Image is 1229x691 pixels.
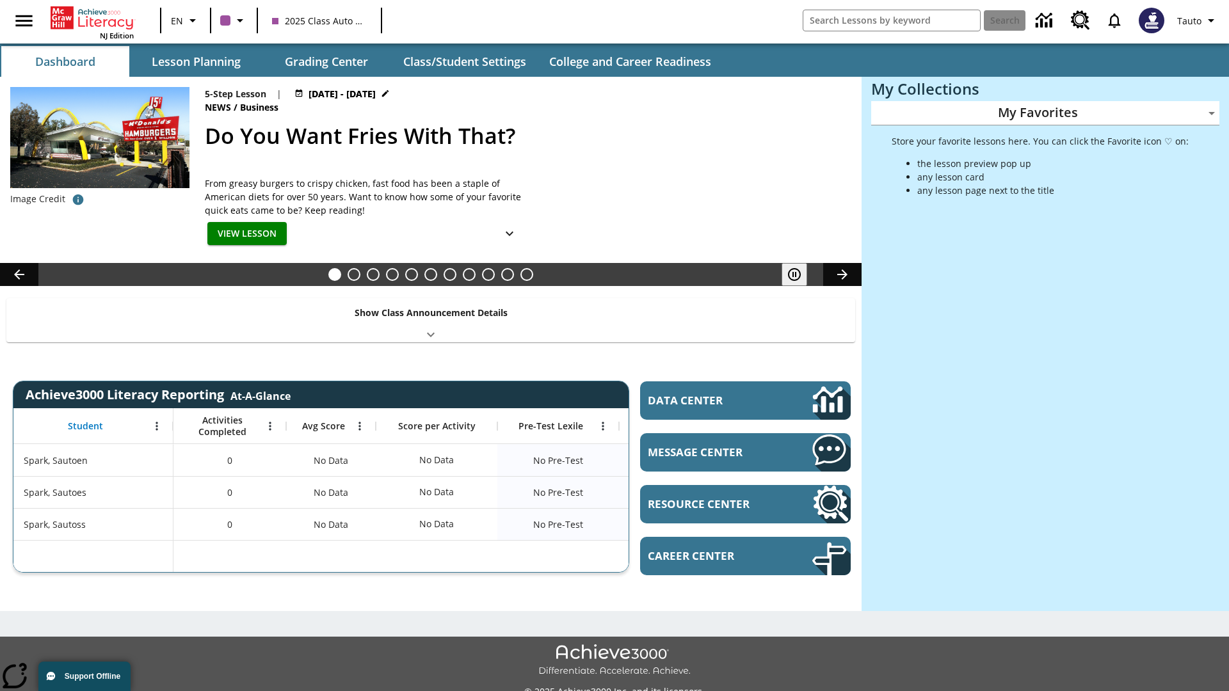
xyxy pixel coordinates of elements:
[132,46,260,77] button: Lesson Planning
[482,268,495,281] button: Slide 9 Pre-release lesson
[6,298,855,342] div: Show Class Announcement Details
[367,268,380,281] button: Slide 3 The Last Homesteaders
[501,268,514,281] button: Slide 10 Career Lesson
[640,381,851,420] a: Data Center
[277,87,282,100] span: |
[1131,4,1172,37] button: Select a new avatar
[307,479,355,505] span: No Data
[533,486,583,499] span: No Pre-Test, Spark, Sautoes
[227,454,232,467] span: 0
[892,134,1189,148] p: Store your favorite lessons here. You can click the Favorite icon ♡ on:
[497,222,522,246] button: Show Details
[38,662,131,691] button: Support Offline
[413,511,460,537] div: No Data, Spark, Sautoss
[619,444,741,476] div: No Data, Spark, Sautoen
[782,263,820,286] div: Pause
[26,386,291,403] span: Achieve3000 Literacy Reporting
[173,444,286,476] div: 0, Spark, Sautoen
[5,2,43,40] button: Open side menu
[413,479,460,505] div: No Data, Spark, Sautoes
[65,672,120,681] span: Support Offline
[619,476,741,508] div: No Data, Spark, Sautoes
[871,80,1219,98] h3: My Collections
[230,386,291,403] div: At-A-Glance
[173,476,286,508] div: 0, Spark, Sautoes
[100,31,134,40] span: NJ Edition
[1063,3,1098,38] a: Resource Center, Will open in new tab
[24,486,86,499] span: Spark, Sautoes
[640,433,851,472] a: Message Center
[520,268,533,281] button: Slide 11 Point of View
[463,268,476,281] button: Slide 8 Mixed Practice: Citing Evidence
[386,268,399,281] button: Slide 4 Solar Power to the People
[51,5,134,31] a: Home
[286,476,376,508] div: No Data, Spark, Sautoes
[917,184,1189,197] li: any lesson page next to the title
[1139,8,1164,33] img: Avatar
[350,417,369,436] button: Open Menu
[1098,4,1131,37] a: Notifications
[205,87,266,100] p: 5-Step Lesson
[24,518,86,531] span: Spark, Sautoss
[538,644,691,677] img: Achieve3000 Differentiate Accelerate Achieve
[803,10,980,31] input: search field
[240,100,281,115] span: Business
[823,263,862,286] button: Lesson carousel, Next
[648,496,774,511] span: Resource Center
[302,420,345,432] span: Avg Score
[355,306,508,319] p: Show Class Announcement Details
[871,101,1219,125] div: My Favorites
[398,420,476,432] span: Score per Activity
[648,445,774,459] span: Message Center
[533,454,583,467] span: No Pre-Test, Spark, Sautoen
[272,14,367,28] span: 2025 Class Auto Grade 13
[648,393,769,408] span: Data Center
[593,417,613,436] button: Open Menu
[307,511,355,537] span: No Data
[215,9,253,32] button: Class color is purple. Change class color
[205,177,525,217] div: From greasy burgers to crispy chicken, fast food has been a staple of American diets for over 50 ...
[227,518,232,531] span: 0
[424,268,437,281] button: Slide 6 Fashion Forward in Ancient Rome
[234,101,237,113] span: /
[180,415,264,438] span: Activities Completed
[227,486,232,499] span: 0
[68,420,103,432] span: Student
[539,46,721,77] button: College and Career Readiness
[205,100,234,115] span: News
[393,46,536,77] button: Class/Student Settings
[171,14,183,28] span: EN
[917,157,1189,170] li: the lesson preview pop up
[619,508,741,540] div: No Data, Spark, Sautoss
[165,9,206,32] button: Language: EN, Select a language
[173,508,286,540] div: 0, Spark, Sautoss
[648,548,774,563] span: Career Center
[309,87,376,100] span: [DATE] - [DATE]
[10,87,189,188] img: One of the first McDonald's stores, with the iconic red sign and golden arches.
[640,537,851,575] a: Career Center
[207,222,287,246] button: View Lesson
[1172,9,1224,32] button: Profile/Settings
[917,170,1189,184] li: any lesson card
[286,444,376,476] div: No Data, Spark, Sautoen
[444,268,456,281] button: Slide 7 The Invasion of the Free CD
[1028,3,1063,38] a: Data Center
[1,46,129,77] button: Dashboard
[328,268,341,281] button: Slide 1 Do You Want Fries With That?
[413,447,460,473] div: No Data, Spark, Sautoen
[782,263,807,286] button: Pause
[65,188,91,211] button: Image credit: McClatchy-Tribune/Tribune Content Agency LLC/Alamy Stock Photo
[1177,14,1201,28] span: Tauto
[261,417,280,436] button: Open Menu
[24,454,88,467] span: Spark, Sautoen
[533,518,583,531] span: No Pre-Test, Spark, Sautoss
[286,508,376,540] div: No Data, Spark, Sautoss
[10,193,65,205] p: Image Credit
[5,10,187,22] body: Maximum 600 characters Press Escape to exit toolbar Press Alt + F10 to reach toolbar
[405,268,418,281] button: Slide 5 Attack of the Terrifying Tomatoes
[147,417,166,436] button: Open Menu
[262,46,390,77] button: Grading Center
[51,4,134,40] div: Home
[307,447,355,473] span: No Data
